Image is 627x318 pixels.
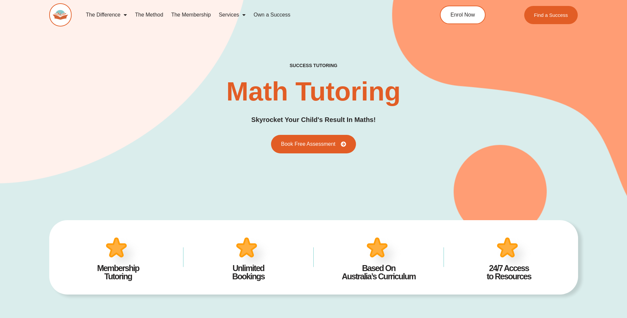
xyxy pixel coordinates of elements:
[167,7,215,22] a: The Membership
[131,7,167,22] a: The Method
[226,78,401,105] h2: Math Tutoring
[324,264,434,281] h4: Based On Australia’s Curriculum
[451,12,475,18] span: Enrol Now
[271,135,356,153] a: Book Free Assessment
[290,63,337,68] h4: success tutoring
[281,141,335,147] span: Book Free Assessment
[250,7,294,22] a: Own a Success
[215,7,250,22] a: Services
[534,13,568,18] span: Find a Success
[82,7,131,22] a: The Difference
[251,115,375,125] h3: Skyrocket Your Child's Result In Maths!
[63,264,174,281] h4: Membership Tutoring
[524,6,578,24] a: Find a Success
[82,7,410,22] nav: Menu
[454,264,564,281] h4: 24/7 Access to Resources
[440,6,486,24] a: Enrol Now
[193,264,304,281] h4: Unlimited Bookings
